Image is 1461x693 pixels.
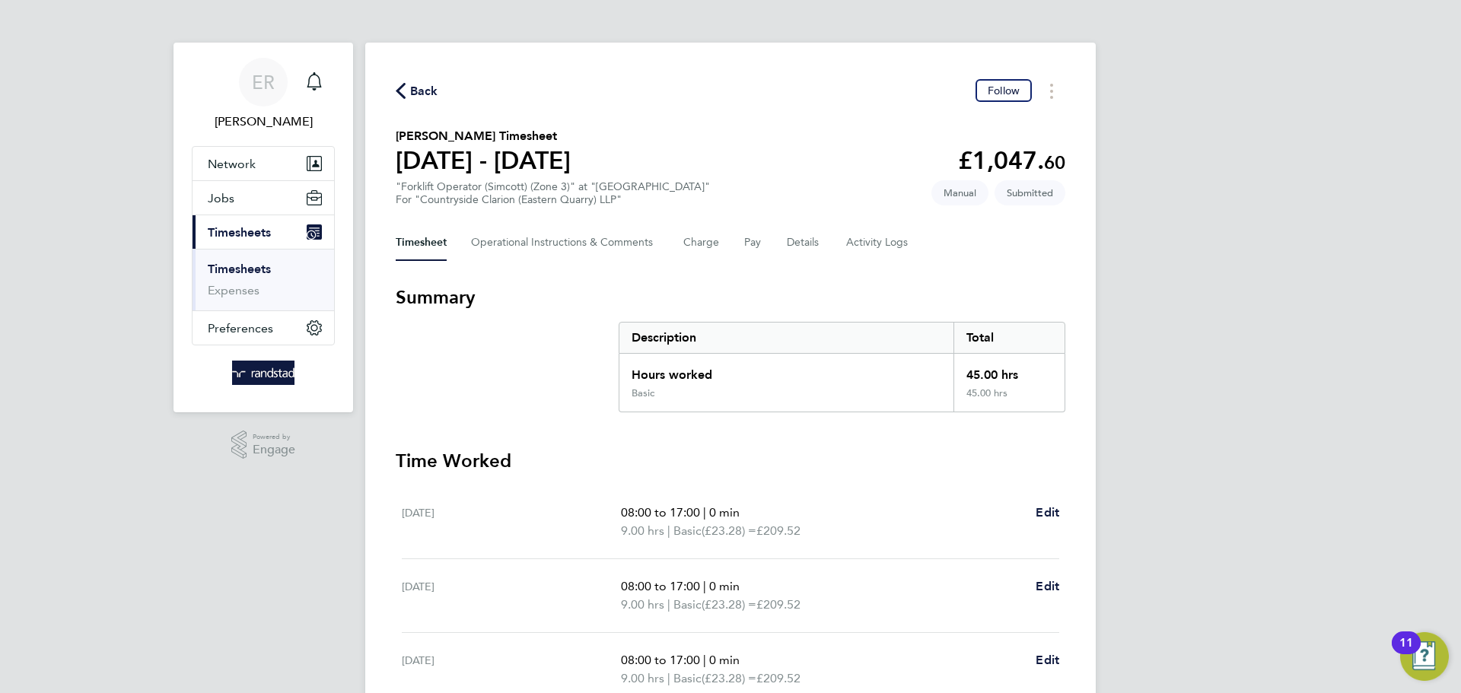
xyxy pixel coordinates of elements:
button: Timesheet [396,224,447,261]
span: | [667,671,670,685]
div: 11 [1399,643,1413,663]
div: Summary [619,322,1065,412]
a: Expenses [208,283,259,297]
span: (£23.28) = [702,671,756,685]
button: Timesheets Menu [1038,79,1065,103]
span: Timesheets [208,225,271,240]
span: Basic [673,522,702,540]
div: [DATE] [402,577,621,614]
span: 9.00 hrs [621,671,664,685]
span: £209.52 [756,523,801,538]
div: "Forklift Operator (Simcott) (Zone 3)" at "[GEOGRAPHIC_DATA]" [396,180,710,206]
span: ER [252,72,275,92]
span: Jobs [208,191,234,205]
div: 45.00 hrs [953,387,1065,412]
div: [DATE] [402,651,621,688]
a: Go to account details [192,58,335,131]
span: Edit [1036,505,1059,520]
span: | [667,597,670,612]
button: Charge [683,224,720,261]
span: (£23.28) = [702,523,756,538]
span: 08:00 to 17:00 [621,579,700,593]
span: Preferences [208,321,273,335]
span: (£23.28) = [702,597,756,612]
span: 08:00 to 17:00 [621,653,700,667]
nav: Main navigation [173,43,353,412]
span: £209.52 [756,597,801,612]
span: Back [410,82,438,100]
h1: [DATE] - [DATE] [396,145,571,176]
span: 0 min [709,505,740,520]
div: Description [619,323,953,353]
span: Network [208,157,256,171]
span: Basic [673,669,702,688]
span: Edit [1036,579,1059,593]
img: randstad-logo-retina.png [232,361,295,385]
span: 0 min [709,653,740,667]
span: | [703,579,706,593]
span: This timesheet is Submitted. [995,180,1065,205]
a: Go to home page [192,361,335,385]
button: Activity Logs [846,224,910,261]
a: Timesheets [208,262,271,276]
span: 9.00 hrs [621,597,664,612]
span: This timesheet was manually created. [931,180,988,205]
app-decimal: £1,047. [958,146,1065,175]
span: 60 [1044,151,1065,173]
span: Basic [673,596,702,614]
button: Operational Instructions & Comments [471,224,659,261]
button: Pay [744,224,762,261]
button: Open Resource Center, 11 new notifications [1400,632,1449,681]
span: Emilee Rajkumar [192,113,335,131]
span: £209.52 [756,671,801,685]
h2: [PERSON_NAME] Timesheet [396,127,571,145]
span: Powered by [253,431,295,443]
div: 45.00 hrs [953,354,1065,387]
div: Hours worked [619,354,953,387]
span: 0 min [709,579,740,593]
div: [DATE] [402,504,621,540]
h3: Time Worked [396,449,1065,473]
div: Basic [632,387,654,399]
div: For "Countryside Clarion (Eastern Quarry) LLP" [396,193,710,206]
span: Edit [1036,653,1059,667]
span: 9.00 hrs [621,523,664,538]
div: Total [953,323,1065,353]
span: Engage [253,443,295,456]
span: Follow [988,84,1020,97]
span: | [703,653,706,667]
h3: Summary [396,285,1065,310]
span: | [703,505,706,520]
span: 08:00 to 17:00 [621,505,700,520]
span: | [667,523,670,538]
button: Details [787,224,822,261]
